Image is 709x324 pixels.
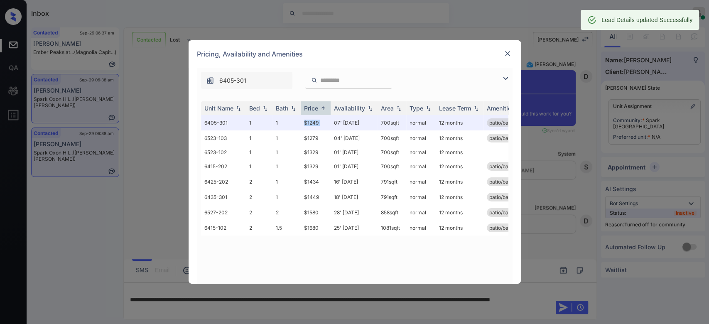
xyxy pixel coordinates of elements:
[246,205,272,220] td: 2
[378,159,406,174] td: 700 sqft
[489,163,521,169] span: patio/balcony
[436,159,483,174] td: 12 months
[246,189,272,205] td: 2
[246,220,272,236] td: 2
[331,130,378,146] td: 04' [DATE]
[272,220,301,236] td: 1.5
[272,174,301,189] td: 1
[301,205,331,220] td: $1580
[246,174,272,189] td: 2
[201,189,246,205] td: 6435-301
[331,220,378,236] td: 25' [DATE]
[439,105,471,112] div: Lease Term
[406,130,436,146] td: normal
[206,76,214,85] img: icon-zuma
[601,12,692,27] div: Lead Details updated Successfully
[201,205,246,220] td: 6527-202
[331,205,378,220] td: 28' [DATE]
[331,115,378,130] td: 07' [DATE]
[406,189,436,205] td: normal
[301,189,331,205] td: $1449
[272,130,301,146] td: 1
[301,130,331,146] td: $1279
[334,105,365,112] div: Availability
[436,130,483,146] td: 12 months
[395,106,403,111] img: sorting
[436,205,483,220] td: 12 months
[304,105,318,112] div: Price
[301,220,331,236] td: $1680
[489,225,521,231] span: patio/balcony
[378,115,406,130] td: 700 sqft
[378,189,406,205] td: 791 sqft
[272,189,301,205] td: 1
[436,189,483,205] td: 12 months
[289,106,297,111] img: sorting
[436,174,483,189] td: 12 months
[201,174,246,189] td: 6425-202
[272,205,301,220] td: 2
[272,159,301,174] td: 1
[366,106,374,111] img: sorting
[436,115,483,130] td: 12 months
[378,146,406,159] td: 700 sqft
[246,130,272,146] td: 1
[424,106,432,111] img: sorting
[503,49,512,58] img: close
[487,105,515,112] div: Amenities
[319,105,327,111] img: sorting
[331,146,378,159] td: 01' [DATE]
[301,115,331,130] td: $1249
[311,76,317,84] img: icon-zuma
[378,130,406,146] td: 700 sqft
[436,146,483,159] td: 12 months
[249,105,260,112] div: Bed
[489,194,521,200] span: patio/balcony
[331,174,378,189] td: 16' [DATE]
[301,146,331,159] td: $1329
[276,105,288,112] div: Bath
[406,205,436,220] td: normal
[378,205,406,220] td: 858 sqft
[410,105,423,112] div: Type
[472,106,480,111] img: sorting
[489,209,521,216] span: patio/balcony
[489,120,521,126] span: patio/balcony
[381,105,394,112] div: Area
[234,106,243,111] img: sorting
[489,135,521,141] span: patio/balcony
[246,146,272,159] td: 1
[301,174,331,189] td: $1434
[272,115,301,130] td: 1
[378,174,406,189] td: 791 sqft
[500,74,510,83] img: icon-zuma
[201,220,246,236] td: 6415-102
[406,115,436,130] td: normal
[219,76,246,85] span: 6405-301
[272,146,301,159] td: 1
[261,106,269,111] img: sorting
[201,115,246,130] td: 6405-301
[406,174,436,189] td: normal
[378,220,406,236] td: 1081 sqft
[201,146,246,159] td: 6523-102
[246,115,272,130] td: 1
[406,220,436,236] td: normal
[246,159,272,174] td: 1
[201,159,246,174] td: 6415-202
[331,159,378,174] td: 01' [DATE]
[406,159,436,174] td: normal
[436,220,483,236] td: 12 months
[406,146,436,159] td: normal
[189,40,521,68] div: Pricing, Availability and Amenities
[331,189,378,205] td: 18' [DATE]
[204,105,233,112] div: Unit Name
[201,130,246,146] td: 6523-103
[489,179,521,185] span: patio/balcony
[301,159,331,174] td: $1329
